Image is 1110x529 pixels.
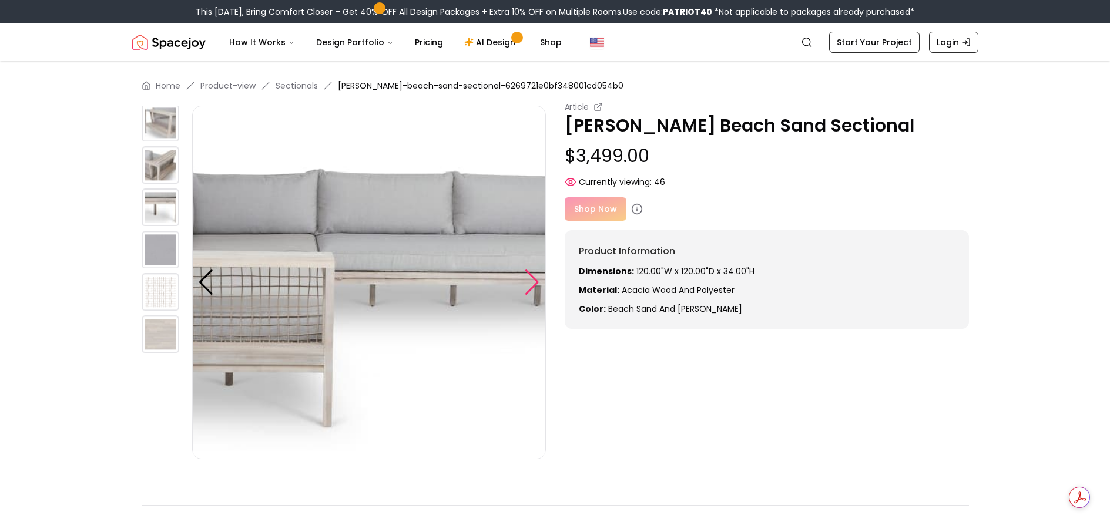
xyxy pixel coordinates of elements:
p: $3,499.00 [565,146,969,167]
button: Design Portfolio [307,31,403,54]
h6: Product Information [579,244,955,258]
button: How It Works [220,31,304,54]
img: https://storage.googleapis.com/spacejoy-main/assets/6269721e0bf348001cd054b0/product_4_3mglf5mdpdk [142,146,179,184]
strong: Color: [579,303,606,315]
span: [PERSON_NAME]-beach-sand-sectional-6269721e0bf348001cd054b0 [338,80,623,92]
a: Home [156,80,180,92]
span: Currently viewing: [579,176,652,188]
img: Spacejoy Logo [132,31,206,54]
nav: Main [220,31,571,54]
a: Spacejoy [132,31,206,54]
span: Use code: [623,6,712,18]
nav: Global [132,23,978,61]
img: https://storage.googleapis.com/spacejoy-main/assets/6269721e0bf348001cd054b0/product_2_cknpfbohnmp6 [142,315,179,353]
strong: Material: [579,284,619,296]
nav: breadcrumb [142,80,969,92]
img: https://storage.googleapis.com/spacejoy-main/assets/6269721e0bf348001cd054b0/product_2_74n95acngkec [192,106,546,459]
a: Login [929,32,978,53]
span: beach sand and [PERSON_NAME] [608,303,742,315]
p: [PERSON_NAME] Beach Sand Sectional [565,115,969,136]
a: Sectionals [276,80,318,92]
img: https://storage.googleapis.com/spacejoy-main/assets/6269721e0bf348001cd054b0/product_0_i0d27d6imjj [142,231,179,268]
span: *Not applicable to packages already purchased* [712,6,914,18]
img: United States [590,35,604,49]
img: https://storage.googleapis.com/spacejoy-main/assets/6269721e0bf348001cd054b0/product_5_jepgek2k9eb [142,188,179,226]
a: Product-view [200,80,256,92]
a: Pricing [405,31,452,54]
img: https://storage.googleapis.com/spacejoy-main/assets/6269721e0bf348001cd054b0/product_1_m37634pi969h [142,273,179,311]
b: PATRIOT40 [663,6,712,18]
span: 46 [654,176,665,188]
div: This [DATE], Bring Comfort Closer – Get 40% OFF All Design Packages + Extra 10% OFF on Multiple R... [196,6,914,18]
a: AI Design [455,31,528,54]
a: Start Your Project [829,32,920,53]
strong: Dimensions: [579,265,634,277]
span: acacia wood and polyester [622,284,735,296]
img: https://storage.googleapis.com/spacejoy-main/assets/6269721e0bf348001cd054b0/product_3_9n1h4idmilg3 [142,104,179,141]
small: Article [565,101,589,113]
a: Shop [531,31,571,54]
p: 120.00"W x 120.00"D x 34.00"H [579,265,955,277]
